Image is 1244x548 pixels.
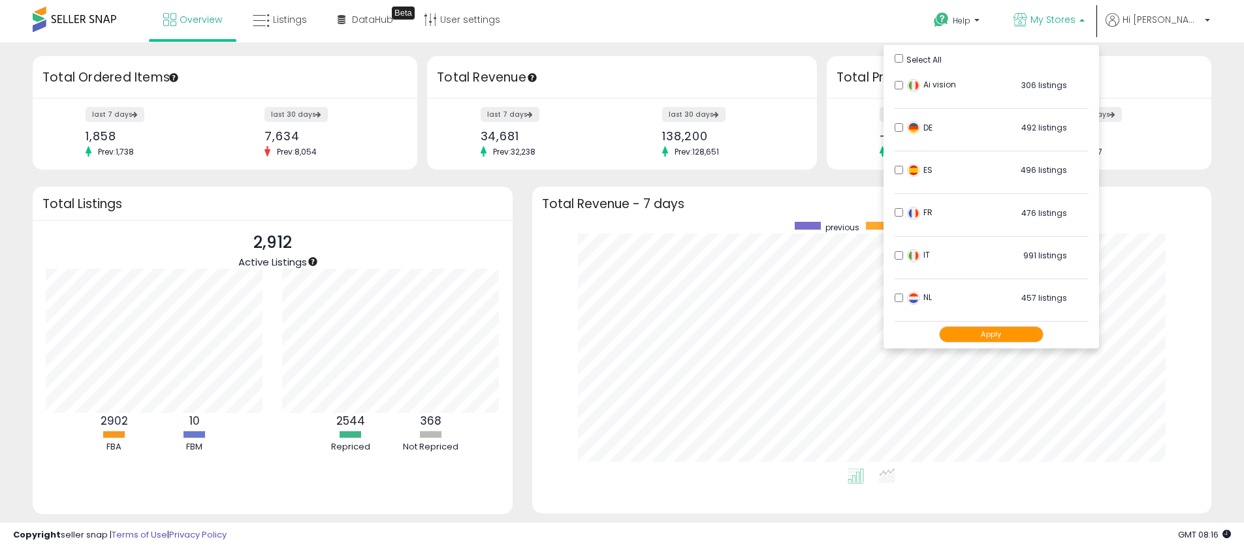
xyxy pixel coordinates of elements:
span: Help [953,15,970,26]
span: Prev: 1,738 [91,146,140,157]
div: seller snap | | [13,529,227,541]
div: FBA [75,441,153,453]
span: Listings [273,13,307,26]
div: FBM [155,441,234,453]
span: 991 listings [1023,250,1067,261]
span: DataHub [352,13,393,26]
img: germany.png [907,121,920,134]
b: 368 [420,413,441,429]
b: 10 [189,413,200,429]
span: 476 listings [1021,207,1067,219]
label: last 30 days [264,107,328,122]
p: 2,912 [238,230,307,255]
a: Terms of Use [112,528,167,541]
div: 7,634 [264,129,394,143]
label: last 7 days [86,107,144,122]
div: Tooltip anchor [526,72,538,84]
img: netherlands.png [907,292,920,305]
span: Prev: 32,238 [486,146,542,157]
span: 457 listings [1021,292,1067,303]
b: 2544 [336,413,365,429]
span: NL [907,292,932,303]
span: IT [907,249,930,260]
b: 2902 [101,413,128,429]
span: DE [907,122,933,133]
span: My Stores [1030,13,1076,26]
span: Select All [906,54,942,65]
strong: Copyright [13,528,61,541]
i: Get Help [933,12,949,28]
span: previous [825,222,859,233]
label: last 7 days [481,107,539,122]
div: -32 [1059,129,1188,143]
span: 306 listings [1021,80,1067,91]
a: Privacy Policy [169,528,227,541]
span: 496 listings [1021,164,1067,175]
span: 2025-10-6 08:16 GMT [1178,528,1231,541]
div: Repriced [311,441,390,453]
div: 138,200 [662,129,794,143]
span: Ai vision [907,79,956,90]
img: france.png [907,207,920,220]
img: spain.png [907,164,920,177]
span: 492 listings [1021,122,1067,133]
label: last 7 days [880,107,938,122]
h3: Total Ordered Items [42,68,407,87]
span: Prev: 128,651 [668,146,726,157]
h3: Total Revenue [437,68,807,87]
img: italy.png [907,79,920,92]
div: Tooltip anchor [392,7,415,20]
span: Overview [180,13,222,26]
button: Apply [939,326,1044,342]
div: 1,858 [86,129,215,143]
a: Hi [PERSON_NAME] [1106,13,1210,42]
div: 34,681 [481,129,613,143]
div: -6 [880,129,1010,143]
label: last 30 days [662,107,726,122]
a: Help [923,2,993,42]
div: Tooltip anchor [307,256,319,267]
span: Active Listings [238,255,307,269]
span: ES [907,164,933,175]
h3: Total Listings [42,199,503,209]
div: Tooltip anchor [168,72,180,84]
span: Hi [PERSON_NAME] [1123,13,1201,26]
img: italy.png [907,249,920,262]
span: Prev: 8,054 [270,146,323,157]
div: Not Repriced [392,441,470,453]
h3: Total Revenue - 7 days [542,199,1202,209]
span: FR [907,207,933,218]
h3: Total Profit [837,68,1202,87]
